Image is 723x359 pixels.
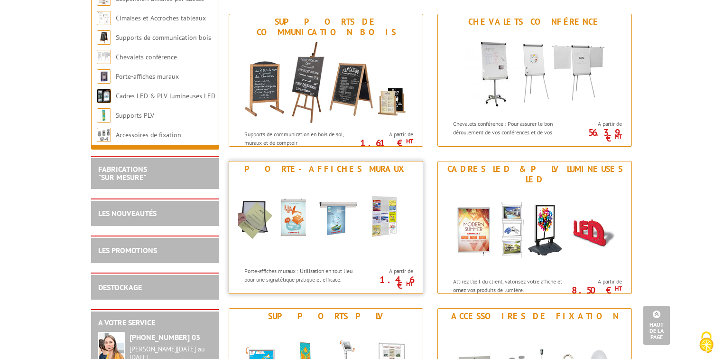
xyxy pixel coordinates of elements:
[232,17,420,38] div: Supports de communication bois
[615,132,622,141] sup: HT
[97,69,111,84] img: Porte-affiches muraux
[97,30,111,45] img: Supports de communication bois
[98,164,147,182] a: FABRICATIONS"Sur Mesure"
[447,187,622,273] img: Cadres LED & PLV lumineuses LED
[97,11,111,25] img: Cimaises et Accroches tableaux
[116,14,206,22] a: Cimaises et Accroches tableaux
[569,130,622,141] p: 56.39 €
[453,277,571,293] p: Attirez l’œil du client, valorisez votre affiche et ornez vos produits de lumière.
[690,327,723,359] button: Cookies (fenêtre modale)
[98,283,142,292] a: DESTOCKAGE
[406,137,413,145] sup: HT
[116,72,179,81] a: Porte-affiches muraux
[98,246,157,255] a: LES PROMOTIONS
[437,161,632,294] a: Cadres LED & PLV lumineuses LED Cadres LED & PLV lumineuses LED Attirez l’œil du client, valorise...
[238,40,414,125] img: Supports de communication bois
[574,278,622,285] span: A partir de
[116,53,177,61] a: Chevalets conférence
[695,331,718,354] img: Cookies (fenêtre modale)
[360,277,413,288] p: 1.46 €
[440,311,629,321] div: Accessoires de fixation
[97,89,111,103] img: Cadres LED & PLV lumineuses LED
[615,284,622,293] sup: HT
[238,177,414,262] img: Porte-affiches muraux
[440,164,629,185] div: Cadres LED & PLV lumineuses LED
[365,267,413,275] span: A partir de
[244,267,362,283] p: Porte-affiches muraux : Utilisation en tout lieu pour une signalétique pratique et efficace.
[98,319,212,327] h2: A votre service
[229,161,423,294] a: Porte-affiches muraux Porte-affiches muraux Porte-affiches muraux : Utilisation en tout lieu pour...
[98,208,157,218] a: LES NOUVEAUTÉS
[116,111,154,120] a: Supports PLV
[97,50,111,64] img: Chevalets conférence
[365,131,413,138] span: A partir de
[232,311,420,321] div: Supports PLV
[437,14,632,147] a: Chevalets conférence Chevalets conférence Chevalets conférence : Pour assurer le bon déroulement ...
[97,108,111,123] img: Supports PLV
[116,92,215,100] a: Cadres LED & PLV lumineuses LED
[360,140,413,146] p: 1.61 €
[569,287,622,293] p: 8.50 €
[130,332,200,342] strong: [PHONE_NUMBER] 03
[574,120,622,128] span: A partir de
[116,131,181,139] a: Accessoires de fixation
[232,164,420,174] div: Porte-affiches muraux
[244,130,362,146] p: Supports de communication en bois de sol, muraux et de comptoir
[97,128,111,142] img: Accessoires de fixation
[229,14,423,147] a: Supports de communication bois Supports de communication bois Supports de communication en bois d...
[406,280,413,288] sup: HT
[643,306,670,345] a: Haut de la page
[447,29,622,115] img: Chevalets conférence
[453,120,571,144] p: Chevalets conférence : Pour assurer le bon déroulement de vos conférences et de vos réunions.
[116,33,211,42] a: Supports de communication bois
[440,17,629,27] div: Chevalets conférence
